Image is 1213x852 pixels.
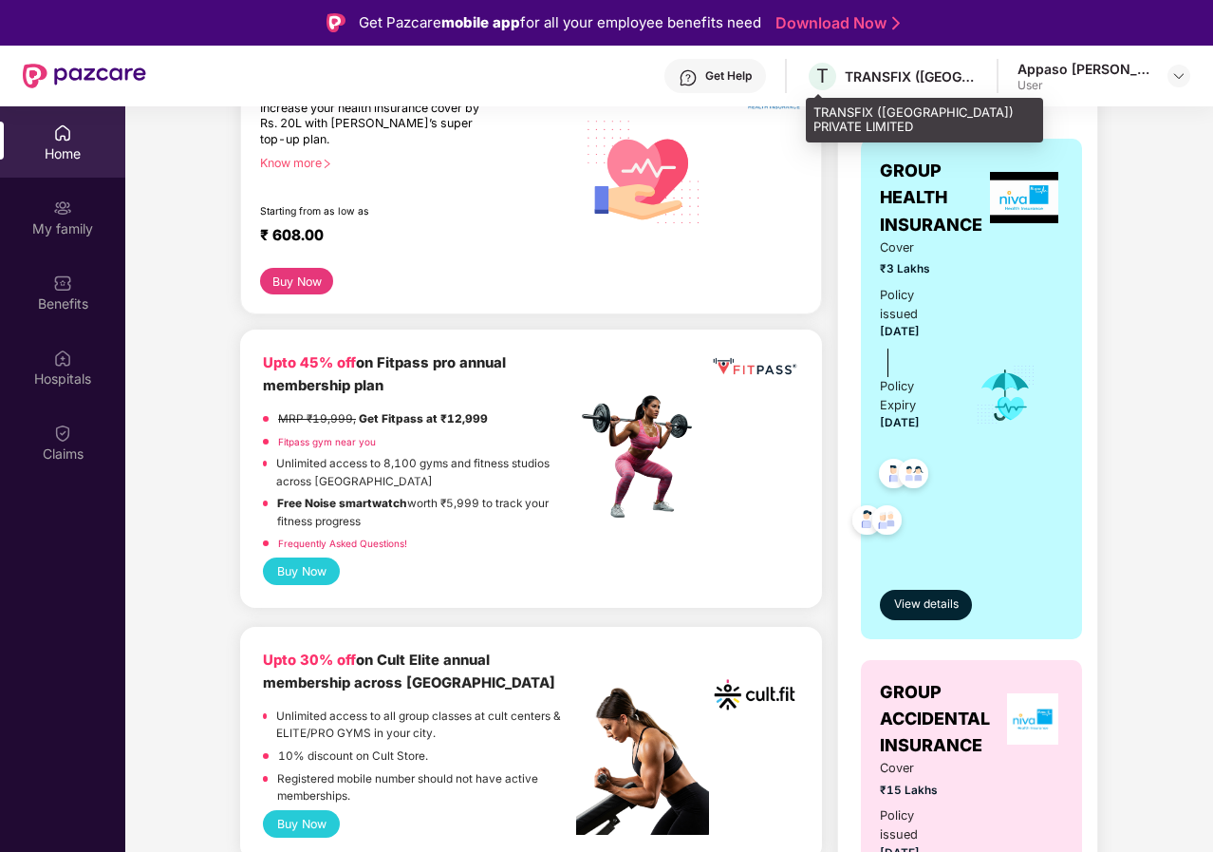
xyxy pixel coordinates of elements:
[276,455,576,490] p: Unlimited access to 8,100 gyms and fitness studios across [GEOGRAPHIC_DATA]
[327,13,345,32] img: Logo
[679,68,698,87] img: svg+xml;base64,PHN2ZyBpZD0iSGVscC0zMngzMiIgeG1sbnM9Imh0dHA6Ly93d3cudzMub3JnLzIwMDAvc3ZnIiB3aWR0aD...
[845,67,978,85] div: TRANSFIX ([GEOGRAPHIC_DATA]) PRIVATE LIMITED
[880,377,949,415] div: Policy Expiry
[260,101,495,148] div: Increase your health insurance cover by Rs. 20L with [PERSON_NAME]’s super top-up plan.
[816,65,829,87] span: T
[880,325,920,338] span: [DATE]
[53,123,72,142] img: svg+xml;base64,PHN2ZyBpZD0iSG9tZSIgeG1sbnM9Imh0dHA6Ly93d3cudzMub3JnLzIwMDAvc3ZnIiB3aWR0aD0iMjAiIG...
[260,226,557,249] div: ₹ 608.00
[880,782,949,800] span: ₹15 Lakhs
[806,98,1043,142] div: TRANSFIX ([GEOGRAPHIC_DATA]) PRIVATE LIMITED
[864,500,910,546] img: svg+xml;base64,PHN2ZyB4bWxucz0iaHR0cDovL3d3dy53My5vcmcvMjAwMC9zdmciIHdpZHRoPSI0OC45NDMiIGhlaWdodD...
[880,238,949,257] span: Cover
[894,596,959,614] span: View details
[880,679,1002,760] span: GROUP ACCIDENTAL INSURANCE
[260,156,565,169] div: Know more
[263,354,356,371] b: Upto 45% off
[278,436,376,447] a: Fitpass gym near you
[277,770,576,805] p: Registered mobile number should not have active memberships.
[53,199,72,218] img: svg+xml;base64,PHN2ZyB3aWR0aD0iMjAiIGhlaWdodD0iMjAiIHZpZXdCb3g9IjAgMCAyMCAyMCIgZmlsbD0ibm9uZSIgeG...
[322,159,332,169] span: right
[880,158,985,238] span: GROUP HEALTH INSURANCE
[576,688,709,835] img: pc2.png
[53,349,72,368] img: svg+xml;base64,PHN2ZyBpZD0iSG9zcGl0YWxzIiB4bWxucz0iaHR0cDovL3d3dy53My5vcmcvMjAwMC9zdmciIHdpZHRoPS...
[276,708,576,743] p: Unlimited access to all group classes at cult centers & ELITE/PRO GYMS in your city.
[1171,68,1186,84] img: svg+xml;base64,PHN2ZyBpZD0iRHJvcGRvd24tMzJ4MzIiIHhtbG5zPSJodHRwOi8vd3d3LnczLm9yZy8yMDAwL3N2ZyIgd2...
[844,500,890,546] img: svg+xml;base64,PHN2ZyB4bWxucz0iaHR0cDovL3d3dy53My5vcmcvMjAwMC9zdmciIHdpZHRoPSI0OC45NDMiIGhlaWdodD...
[277,497,407,510] strong: Free Noise smartwatch
[880,416,920,429] span: [DATE]
[263,652,555,691] b: on Cult Elite annual membership across [GEOGRAPHIC_DATA]
[880,590,972,620] button: View details
[705,68,752,84] div: Get Help
[880,806,949,844] div: Policy issued
[359,412,488,426] strong: Get Fitpass at ₹12,999
[23,64,146,88] img: New Pazcare Logo
[1017,60,1150,78] div: Appaso [PERSON_NAME]
[53,274,72,293] img: svg+xml;base64,PHN2ZyBpZD0iQmVuZWZpdHMiIHhtbG5zPSJodHRwOi8vd3d3LnczLm9yZy8yMDAwL3N2ZyIgd2lkdGg9Ij...
[260,268,333,294] button: Buy Now
[880,759,949,778] span: Cover
[278,412,356,426] del: MRP ₹19,999,
[278,538,407,549] a: Frequently Asked Questions!
[53,424,72,443] img: svg+xml;base64,PHN2ZyBpZD0iQ2xhaW0iIHhtbG5zPSJodHRwOi8vd3d3LnczLm9yZy8yMDAwL3N2ZyIgd2lkdGg9IjIwIi...
[880,286,949,324] div: Policy issued
[260,205,495,218] div: Starting from as low as
[576,102,712,239] img: svg+xml;base64,PHN2ZyB4bWxucz0iaHR0cDovL3d3dy53My5vcmcvMjAwMC9zdmciIHhtbG5zOnhsaW5rPSJodHRwOi8vd3...
[892,13,900,33] img: Stroke
[278,748,428,766] p: 10% discount on Cult Store.
[870,453,917,500] img: svg+xml;base64,PHN2ZyB4bWxucz0iaHR0cDovL3d3dy53My5vcmcvMjAwMC9zdmciIHdpZHRoPSI0OC45NDMiIGhlaWdodD...
[277,495,576,530] p: worth ₹5,999 to track your fitness progress
[990,172,1058,223] img: insurerLogo
[710,352,799,380] img: fppp.png
[263,810,340,838] button: Buy Now
[890,453,937,500] img: svg+xml;base64,PHN2ZyB4bWxucz0iaHR0cDovL3d3dy53My5vcmcvMjAwMC9zdmciIHdpZHRoPSI0OC45MTUiIGhlaWdodD...
[710,650,799,739] img: cult.png
[975,364,1036,426] img: icon
[1007,693,1058,745] img: insurerLogo
[1017,78,1150,93] div: User
[576,390,709,523] img: fpp.png
[775,13,894,33] a: Download Now
[880,260,949,278] span: ₹3 Lakhs
[359,11,761,34] div: Get Pazcare for all your employee benefits need
[263,354,506,393] b: on Fitpass pro annual membership plan
[263,558,340,585] button: Buy Now
[263,652,356,669] b: Upto 30% off
[441,13,520,31] strong: mobile app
